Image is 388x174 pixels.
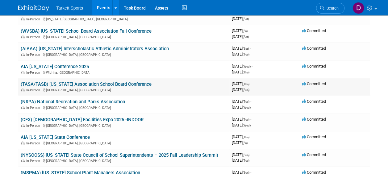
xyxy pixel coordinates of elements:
[316,3,344,14] a: Search
[302,99,326,104] span: Committed
[21,52,227,57] div: [GEOGRAPHIC_DATA], [GEOGRAPHIC_DATA]
[243,29,248,33] span: (Fri)
[21,135,90,140] a: AIA [US_STATE] State Conference
[243,53,249,56] span: (Tue)
[21,53,25,56] img: In-Person Event
[248,28,249,33] span: -
[21,140,227,145] div: [GEOGRAPHIC_DATA], [GEOGRAPHIC_DATA]
[21,123,227,128] div: [GEOGRAPHIC_DATA], [GEOGRAPHIC_DATA]
[21,158,227,163] div: [GEOGRAPHIC_DATA], [GEOGRAPHIC_DATA]
[232,158,249,163] span: [DATE]
[302,152,326,157] span: Committed
[21,106,25,109] img: In-Person Event
[243,17,249,21] span: (Sat)
[26,17,42,21] span: In-Person
[250,152,251,157] span: -
[21,46,169,52] a: (AIAAA) [US_STATE] Interscholastic Athletic Administrators Association
[232,52,249,56] span: [DATE]
[232,81,251,86] span: [DATE]
[26,124,42,128] span: In-Person
[243,100,249,103] span: (Tue)
[243,153,249,157] span: (Sun)
[21,88,25,91] img: In-Person Event
[21,34,227,39] div: [GEOGRAPHIC_DATA], [GEOGRAPHIC_DATA]
[21,16,227,21] div: [US_STATE][GEOGRAPHIC_DATA], [GEOGRAPHIC_DATA]
[26,88,42,92] span: In-Person
[302,64,326,68] span: Committed
[243,135,249,139] span: (Thu)
[21,159,25,162] img: In-Person Event
[232,105,251,110] span: [DATE]
[21,99,125,105] a: (NRPA) National Recreation and Parks Association
[243,118,249,121] span: (Tue)
[302,46,326,51] span: Committed
[26,53,42,57] span: In-Person
[26,106,42,110] span: In-Person
[250,46,251,51] span: -
[21,152,218,158] a: (NYSCOSS) [US_STATE] State Council of School Superintendents – 2025 Fall Leadership Summit
[243,65,251,68] span: (Wed)
[21,81,152,87] a: (TASA/TASB) [US_STATE] Association School Board Conference
[324,6,339,10] span: Search
[21,141,25,144] img: In-Person Event
[243,159,249,162] span: (Tue)
[243,88,249,92] span: (Sun)
[302,81,326,86] span: Committed
[243,47,249,50] span: (Sat)
[243,71,249,74] span: (Thu)
[302,117,326,122] span: Committed
[232,64,252,68] span: [DATE]
[232,123,251,127] span: [DATE]
[250,135,251,139] span: -
[302,135,326,139] span: Committed
[243,106,251,109] span: (Wed)
[26,35,42,39] span: In-Person
[21,71,25,74] img: In-Person Event
[21,64,89,69] a: AIA [US_STATE] Conference 2025
[21,124,25,127] img: In-Person Event
[21,70,227,75] div: Wichita, [GEOGRAPHIC_DATA]
[26,159,42,163] span: In-Person
[232,70,249,74] span: [DATE]
[21,87,227,92] div: [GEOGRAPHIC_DATA], [GEOGRAPHIC_DATA]
[353,2,364,14] img: Doug Wilson
[243,141,248,145] span: (Fri)
[250,99,251,104] span: -
[302,28,326,33] span: Committed
[232,34,249,39] span: [DATE]
[26,141,42,145] span: In-Person
[232,87,249,92] span: [DATE]
[21,105,227,110] div: [GEOGRAPHIC_DATA], [GEOGRAPHIC_DATA]
[232,46,251,51] span: [DATE]
[232,117,251,122] span: [DATE]
[232,16,249,21] span: [DATE]
[243,124,251,127] span: (Wed)
[243,35,249,39] span: (Sat)
[21,17,25,20] img: In-Person Event
[232,135,251,139] span: [DATE]
[21,11,131,16] a: (OSSBA) [US_STATE] State School Boards Association
[21,28,152,34] a: (WVSBA) [US_STATE] School Board Association Fall Conference
[232,152,251,157] span: [DATE]
[21,117,144,122] a: (CFX) [DEMOGRAPHIC_DATA] Facilities Expo 2025 -INDOOR
[56,6,83,10] span: Tarkett Sports
[21,35,25,38] img: In-Person Event
[232,140,248,145] span: [DATE]
[243,82,249,86] span: (Thu)
[18,5,49,11] img: ExhibitDay
[232,28,249,33] span: [DATE]
[250,81,251,86] span: -
[250,117,251,122] span: -
[232,99,251,104] span: [DATE]
[26,71,42,75] span: In-Person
